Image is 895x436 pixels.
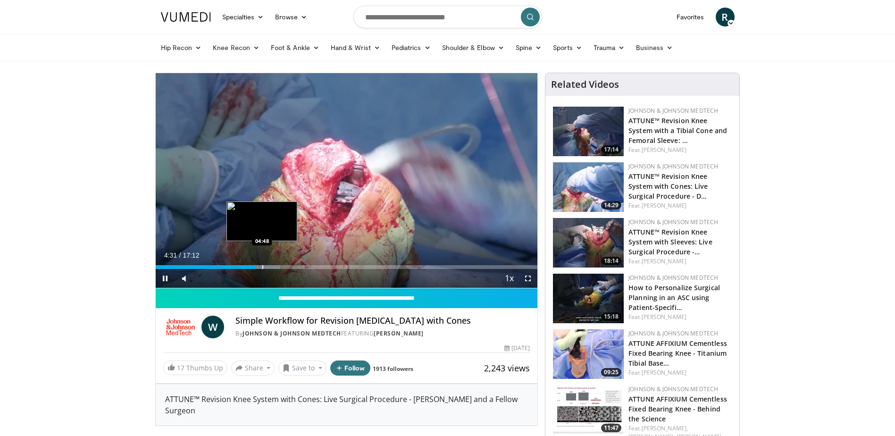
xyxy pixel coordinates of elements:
a: 15:18 [553,274,624,323]
img: 705d66c7-7729-4914-89a6-8e718c27a9fe.150x105_q85_crop-smart_upscale.jpg [553,162,624,212]
a: Business [630,38,678,57]
input: Search topics, interventions [353,6,542,28]
a: [PERSON_NAME] [642,146,686,154]
button: Save to [278,361,326,376]
button: Follow [330,361,371,376]
a: Johnson & Johnson MedTech [628,274,718,282]
a: [PERSON_NAME] [374,329,424,337]
button: Fullscreen [519,269,537,288]
span: 17:12 [183,252,199,259]
a: Knee Recon [207,38,265,57]
a: 1913 followers [373,365,413,373]
a: Trauma [588,38,631,57]
img: 0dea4cf9-2679-4316-8ae0-12b58a6cd275.150x105_q85_crop-smart_upscale.jpg [553,329,624,379]
a: ATTUNE AFFIXIUM Cementless Fixed Bearing Knee - Behind the Science [628,394,727,423]
div: Feat. [628,146,732,154]
span: 11:47 [601,424,621,432]
div: Feat. [628,201,732,210]
a: Browse [269,8,313,26]
a: R [716,8,735,26]
a: Johnson & Johnson MedTech [628,162,718,170]
a: [PERSON_NAME] [642,201,686,210]
a: W [201,316,224,338]
a: How to Personalize Surgical Planning in an ASC using Patient-Specifi… [628,283,720,312]
img: 2e84f5b1-a344-45bb-bf05-40b5c6d108d6.150x105_q85_crop-smart_upscale.jpg [553,385,624,435]
a: Favorites [671,8,710,26]
a: ATTUNE AFFIXIUM Cementless Fixed Bearing Knee - Titanium Tibial Base… [628,339,727,368]
div: Feat. [628,257,732,266]
a: Hip Recon [155,38,208,57]
a: Pediatrics [386,38,436,57]
a: 11:47 [553,385,624,435]
span: 14:29 [601,201,621,210]
a: 09:25 [553,329,624,379]
img: d367791b-5d96-41de-8d3d-dfa0fe7c9e5a.150x105_q85_crop-smart_upscale.jpg [553,107,624,156]
a: Hand & Wrist [325,38,386,57]
a: 17 Thumbs Up [163,361,227,375]
span: 18:14 [601,257,621,265]
div: Feat. [628,313,732,321]
a: [PERSON_NAME], [642,424,688,432]
div: By FEATURING [235,329,530,338]
a: 14:29 [553,162,624,212]
a: [PERSON_NAME] [642,369,686,377]
span: 2,243 views [484,362,530,374]
a: [PERSON_NAME] [642,313,686,321]
span: 17:14 [601,145,621,154]
a: Johnson & Johnson MedTech [628,218,718,226]
a: 17:14 [553,107,624,156]
a: Foot & Ankle [265,38,325,57]
span: 09:25 [601,368,621,377]
a: Spine [510,38,547,57]
a: Sports [547,38,588,57]
div: Feat. [628,369,732,377]
img: VuMedi Logo [161,12,211,22]
a: Johnson & Johnson MedTech [628,329,718,337]
button: Share [231,361,275,376]
button: Pause [156,269,175,288]
a: Specialties [217,8,270,26]
h4: Related Videos [551,79,619,90]
div: ATTUNE™ Revision Knee System with Cones: Live Surgical Procedure - [PERSON_NAME] and a Fellow Sur... [156,384,538,426]
span: 17 [177,363,184,372]
div: [DATE] [504,344,530,352]
a: 18:14 [553,218,624,268]
video-js: Video Player [156,73,538,288]
button: Playback Rate [500,269,519,288]
a: Shoulder & Elbow [436,38,510,57]
img: Johnson & Johnson MedTech [163,316,198,338]
div: Progress Bar [156,265,538,269]
img: image.jpeg [226,201,297,241]
a: ATTUNE™ Revision Knee System with a Tibial Cone and Femoral Sleeve: … [628,116,727,145]
a: Johnson & Johnson MedTech [243,329,341,337]
a: Johnson & Johnson MedTech [628,385,718,393]
span: 15:18 [601,312,621,321]
img: 472a121b-35d4-4ec2-8229-75e8a36cd89a.150x105_q85_crop-smart_upscale.jpg [553,274,624,323]
a: Johnson & Johnson MedTech [628,107,718,115]
h4: Simple Workflow for Revision [MEDICAL_DATA] with Cones [235,316,530,326]
a: ATTUNE™ Revision Knee System with Cones: Live Surgical Procedure - D… [628,172,708,201]
a: [PERSON_NAME] [642,257,686,265]
img: 93511797-7b4b-436c-9455-07ce47cd5058.150x105_q85_crop-smart_upscale.jpg [553,218,624,268]
span: 4:31 [164,252,177,259]
a: ATTUNE™ Revision Knee System with Sleeves: Live Surgical Procedure -… [628,227,712,256]
button: Mute [175,269,193,288]
span: / [179,252,181,259]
